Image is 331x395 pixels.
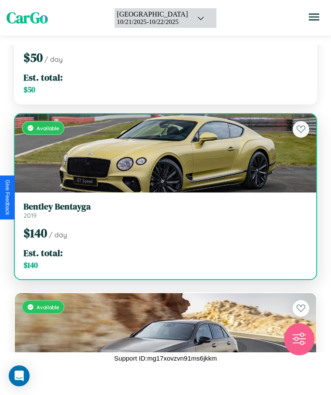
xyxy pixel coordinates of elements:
h3: Bentley Bentayga [24,201,307,212]
div: 10 / 21 / 2025 - 10 / 22 / 2025 [117,18,188,26]
div: [GEOGRAPHIC_DATA] [117,10,188,18]
span: / day [49,230,67,239]
span: $ 140 [24,260,38,270]
span: Est. total: [24,71,63,84]
span: CarGo [7,7,48,28]
span: / day [44,55,63,64]
span: $ 140 [24,225,47,241]
span: Available [37,304,59,311]
span: $ 50 [24,84,35,95]
div: Give Feedback [4,180,10,215]
p: Support ID: mg17xovzvn91ms6jkkm [114,352,217,364]
span: $ 50 [24,49,43,66]
div: Open Intercom Messenger [9,365,30,386]
span: Est. total: [24,246,63,259]
span: 2019 [24,212,37,219]
a: Bentley Bentayga2019 [24,201,307,219]
span: Available [37,125,59,132]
